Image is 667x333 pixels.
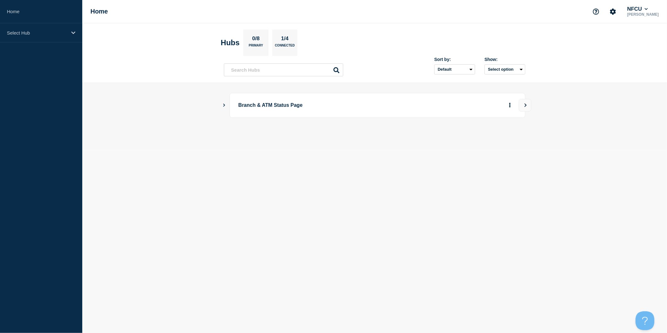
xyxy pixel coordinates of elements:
h2: Hubs [221,38,240,47]
p: Primary [249,44,263,50]
p: Branch & ATM Status Page [238,100,412,111]
select: Sort by [434,64,475,74]
p: [PERSON_NAME] [626,12,660,17]
p: Select Hub [7,30,67,35]
input: Search Hubs [224,63,343,76]
button: Account settings [606,5,620,18]
p: 0/8 [250,35,262,44]
p: 1/4 [279,35,291,44]
button: Select option [485,64,525,74]
iframe: Help Scout Beacon - Open [636,311,654,330]
button: More actions [506,100,514,111]
h1: Home [90,8,108,15]
p: Connected [275,44,295,50]
div: Sort by: [434,57,475,62]
button: Support [589,5,603,18]
button: Show Connected Hubs [223,103,226,108]
button: View [519,99,531,112]
div: Show: [485,57,525,62]
button: NFCU [626,6,649,12]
